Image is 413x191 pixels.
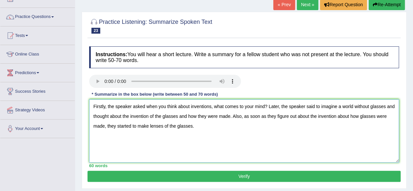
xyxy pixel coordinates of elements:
a: Strategy Videos [0,101,75,117]
button: Verify [87,171,401,182]
a: Predictions [0,64,75,80]
a: Success Stories [0,82,75,99]
span: 23 [91,28,100,34]
a: Online Class [0,45,75,61]
b: Instructions: [96,52,127,57]
a: Your Account [0,119,75,136]
div: 60 words [89,163,399,169]
a: Tests [0,26,75,43]
h2: Practice Listening: Summarize Spoken Text [89,17,212,34]
div: * Summarize in the box below (write between 50 and 70 words) [89,91,220,97]
h4: You will hear a short lecture. Write a summary for a fellow student who was not present at the le... [89,46,399,68]
a: Practice Questions [0,8,75,24]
